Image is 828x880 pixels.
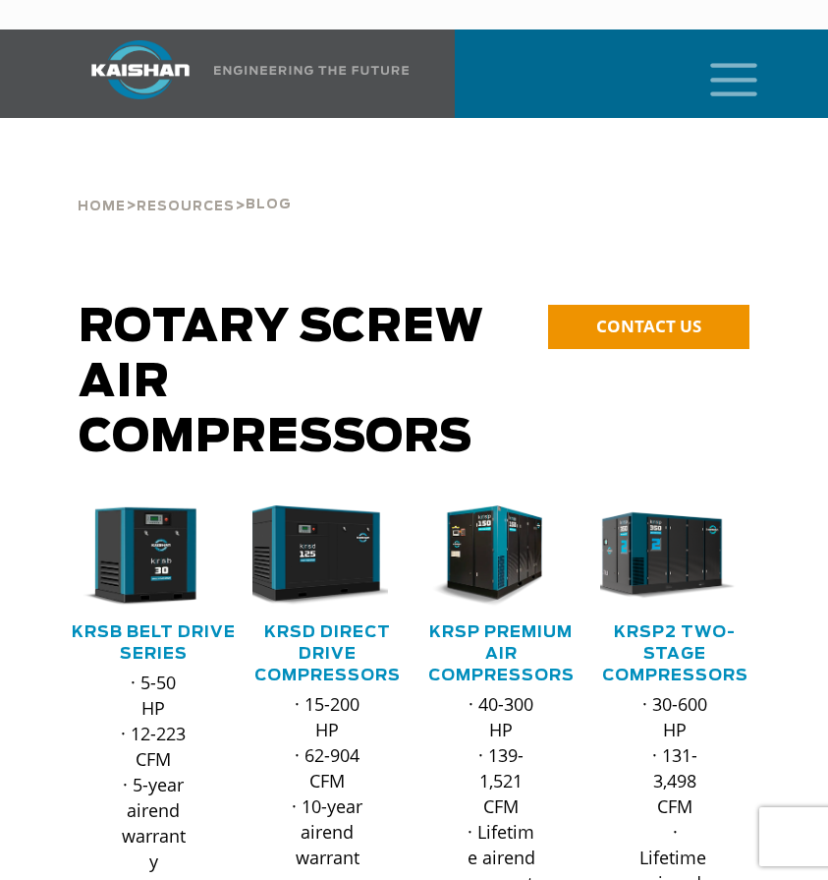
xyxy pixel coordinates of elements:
[252,505,403,607] div: krsd125
[78,147,292,222] div: > >
[254,624,401,683] a: KRSD Direct Drive Compressors
[67,40,214,99] img: kaishan logo
[214,66,409,75] img: Engineering the future
[64,505,214,607] img: krsb30
[585,505,736,607] img: krsp350
[78,197,126,214] a: Home
[79,505,229,607] div: krsb30
[137,197,235,214] a: Resources
[67,29,410,118] a: Kaishan USA
[600,505,750,607] div: krsp350
[702,57,736,90] a: mobile menu
[246,199,292,211] span: Blog
[602,624,748,683] a: KRSP2 Two-Stage Compressors
[238,505,388,607] img: krsd125
[137,201,235,213] span: Resources
[79,306,484,460] span: Rotary Screw Air Compressors
[428,624,575,683] a: KRSP Premium Air Compressors
[426,505,577,607] div: krsp150
[596,315,701,337] span: CONTACT US
[78,201,126,213] span: Home
[412,505,562,607] img: krsp150
[72,624,236,662] a: KRSB Belt Drive Series
[548,305,749,349] a: CONTACT US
